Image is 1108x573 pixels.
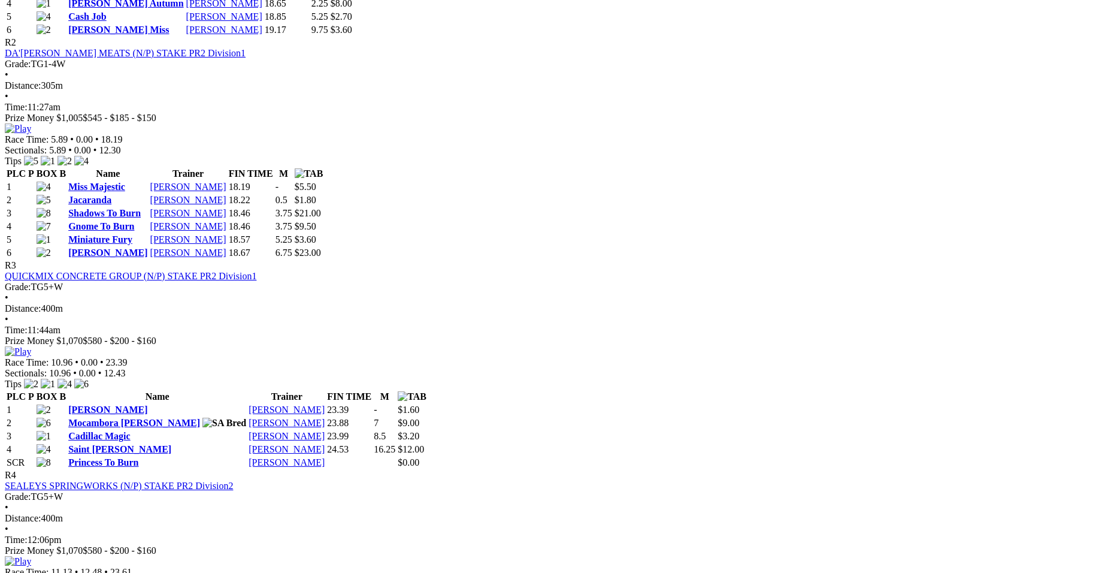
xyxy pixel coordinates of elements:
[326,430,372,442] td: 23.99
[37,418,51,429] img: 6
[106,357,128,367] span: 23.39
[150,182,226,192] a: [PERSON_NAME]
[276,195,287,205] text: 0.5
[295,248,321,258] span: $23.00
[295,234,316,245] span: $3.60
[68,418,200,428] a: Mocambora [PERSON_NAME]
[5,303,41,313] span: Distance:
[75,357,78,367] span: •
[49,368,71,378] span: 10.96
[37,391,57,402] span: BOX
[104,368,125,378] span: 12.43
[398,444,424,454] span: $12.00
[326,404,372,416] td: 23.39
[5,535,28,545] span: Time:
[5,59,1103,70] div: TG1-4W
[37,25,51,35] img: 2
[5,80,41,91] span: Distance:
[24,379,38,390] img: 2
[5,80,1103,91] div: 305m
[276,221,292,231] text: 3.75
[276,182,278,192] text: -
[5,282,31,292] span: Grade:
[68,405,147,415] a: [PERSON_NAME]
[398,431,419,441] span: $3.20
[374,431,386,441] text: 8.5
[59,391,66,402] span: B
[264,11,310,23] td: 18.85
[150,195,226,205] a: [PERSON_NAME]
[228,234,274,246] td: 18.57
[5,314,8,324] span: •
[186,25,262,35] a: [PERSON_NAME]
[5,156,22,166] span: Tips
[49,145,66,155] span: 5.89
[99,145,120,155] span: 12.30
[5,59,31,69] span: Grade:
[5,481,233,491] a: SEALEYS SPRINGWORKS (N/P) STAKE PR2 Division2
[5,303,1103,314] div: 400m
[398,418,419,428] span: $9.00
[73,368,77,378] span: •
[5,502,8,512] span: •
[68,195,111,205] a: Jacaranda
[83,336,156,346] span: $580 - $200 - $160
[68,221,134,231] a: Gnome To Burn
[100,357,104,367] span: •
[374,418,379,428] text: 7
[398,405,419,415] span: $1.60
[57,156,72,167] img: 2
[37,444,51,455] img: 4
[326,391,372,403] th: FIN TIME
[295,221,316,231] span: $9.50
[331,25,352,35] span: $3.60
[68,25,169,35] a: [PERSON_NAME] Miss
[5,102,28,112] span: Time:
[326,417,372,429] td: 23.88
[37,248,51,258] img: 2
[374,405,377,415] text: -
[28,168,34,179] span: P
[295,208,321,218] span: $21.00
[68,248,147,258] a: [PERSON_NAME]
[5,292,8,303] span: •
[68,145,72,155] span: •
[51,357,72,367] span: 10.96
[5,37,16,47] span: R2
[228,168,274,180] th: FIN TIME
[68,11,107,22] a: Cash Job
[6,181,35,193] td: 1
[79,368,96,378] span: 0.00
[5,70,8,80] span: •
[37,208,51,219] img: 8
[37,234,51,245] img: 1
[228,247,274,259] td: 18.67
[150,248,226,258] a: [PERSON_NAME]
[5,346,31,357] img: Play
[37,168,57,179] span: BOX
[37,182,51,192] img: 4
[374,444,395,454] text: 16.25
[398,391,426,402] img: TAB
[5,48,246,58] a: DA'[PERSON_NAME] MEATS (N/P) STAKE PR2 Division1
[276,234,292,245] text: 5.25
[5,470,16,480] span: R4
[6,194,35,206] td: 2
[6,404,35,416] td: 1
[311,25,328,35] text: 9.75
[5,556,31,567] img: Play
[37,221,51,232] img: 7
[37,405,51,415] img: 2
[326,444,372,456] td: 24.53
[6,417,35,429] td: 2
[68,431,131,441] a: Cadillac Magic
[6,247,35,259] td: 6
[37,431,51,442] img: 1
[74,145,91,155] span: 0.00
[5,123,31,134] img: Play
[6,221,35,233] td: 4
[74,156,89,167] img: 4
[7,391,26,402] span: PLC
[6,24,35,36] td: 6
[5,134,49,144] span: Race Time:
